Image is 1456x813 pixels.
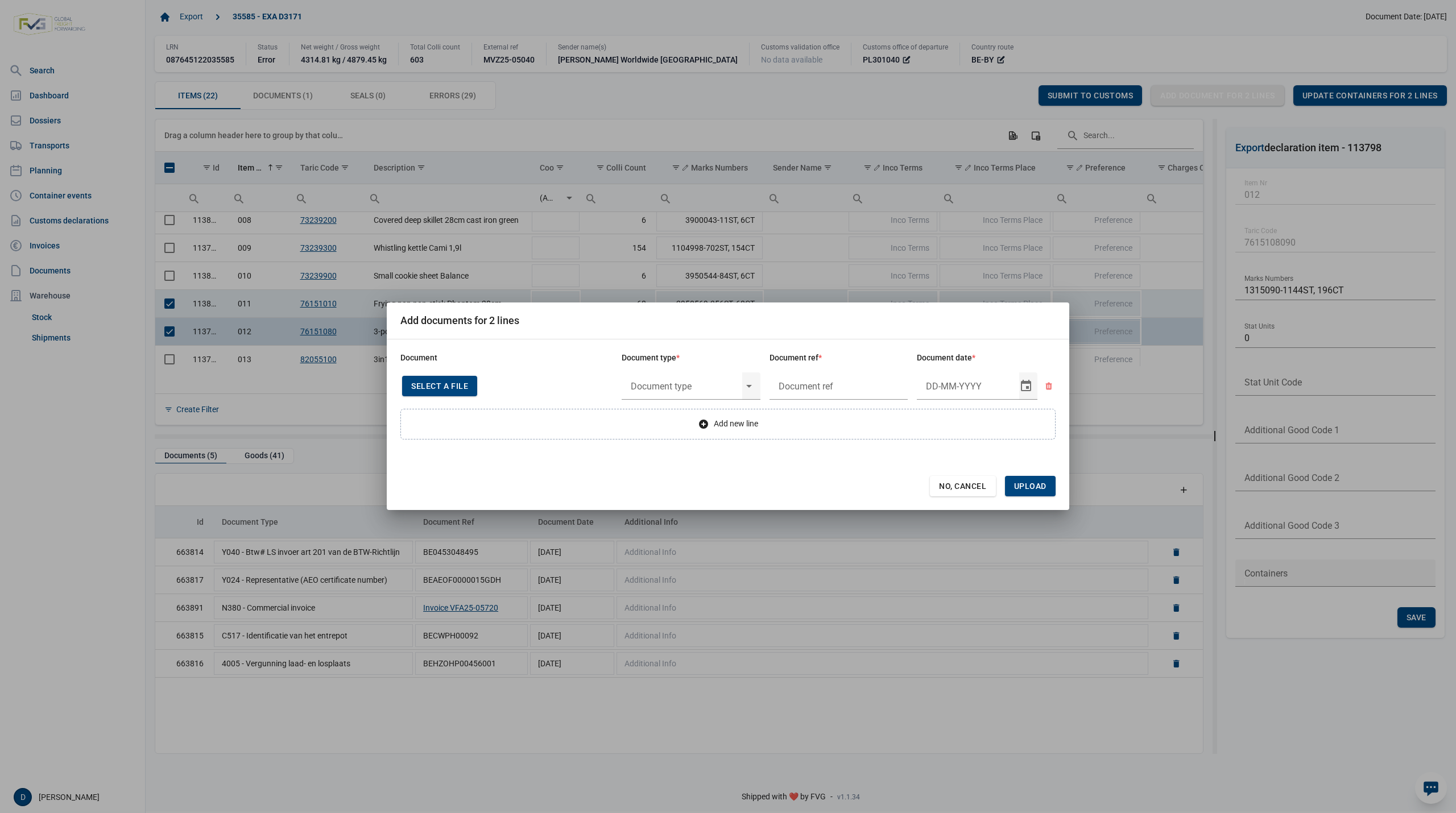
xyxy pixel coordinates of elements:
div: Document [400,353,613,363]
div: Upload [1005,476,1056,496]
input: Document date [917,372,1019,400]
input: Document type [622,372,742,400]
div: Document date [917,353,1056,363]
div: Select a file [402,376,477,396]
span: Upload [1014,482,1046,491]
input: Document ref [770,372,908,400]
div: Add new line [400,409,1056,439]
div: Add documents for 2 lines [400,314,519,327]
div: Select [1019,372,1033,400]
div: No, Cancel [930,476,996,496]
div: Select [742,372,756,400]
span: No, Cancel [939,482,987,491]
span: Select a file [411,381,468,391]
div: Document ref [770,353,908,363]
div: Document type [622,353,760,363]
